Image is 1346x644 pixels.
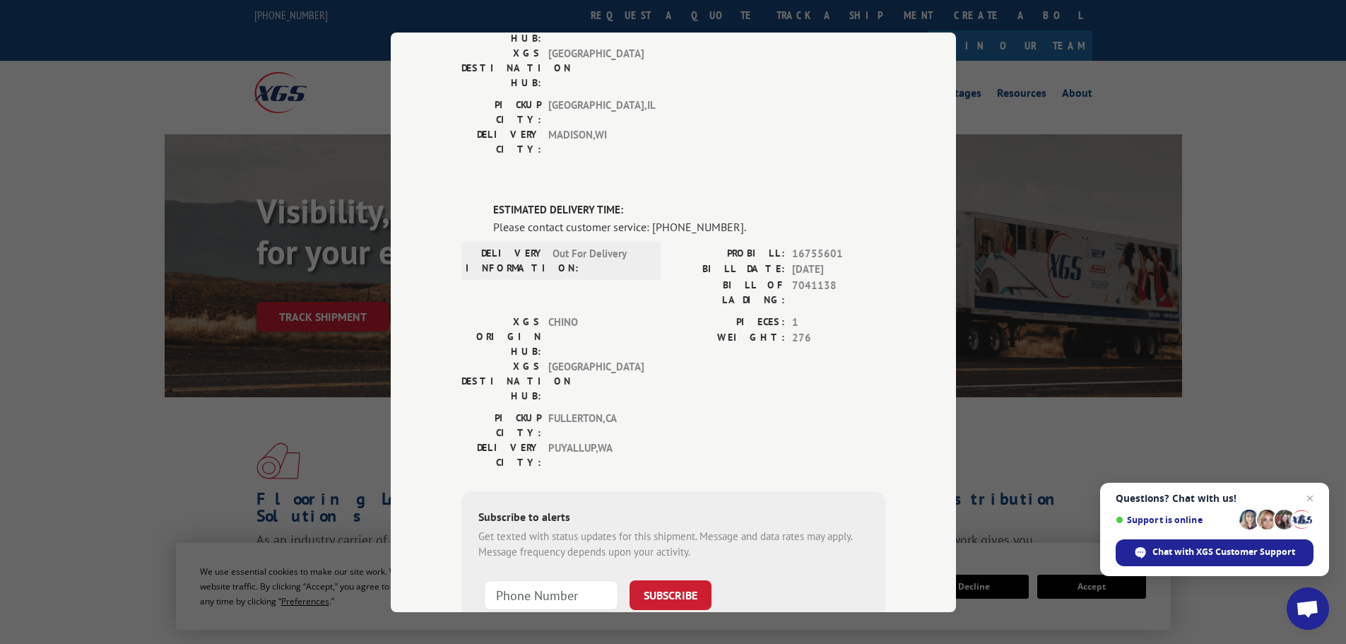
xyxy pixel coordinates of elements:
[792,17,885,33] span: 39
[673,330,785,346] label: WEIGHT:
[553,245,648,275] span: Out For Delivery
[1116,493,1313,504] span: Questions? Chat with us!
[548,314,644,358] span: CHINO
[792,314,885,330] span: 1
[1287,587,1329,630] div: Open chat
[461,358,541,403] label: XGS DESTINATION HUB:
[461,314,541,358] label: XGS ORIGIN HUB:
[792,277,885,307] span: 7041138
[484,580,618,609] input: Phone Number
[673,314,785,330] label: PIECES:
[673,277,785,307] label: BILL OF LADING:
[792,245,885,262] span: 16755601
[461,46,541,90] label: XGS DESTINATION HUB:
[673,245,785,262] label: PROBILL:
[461,98,541,127] label: PICKUP CITY:
[461,410,541,440] label: PICKUP CITY:
[673,262,785,278] label: BILL DATE:
[461,127,541,157] label: DELIVERY CITY:
[1116,539,1313,566] div: Chat with XGS Customer Support
[493,202,885,218] label: ESTIMATED DELIVERY TIME:
[478,528,868,560] div: Get texted with status updates for this shipment. Message and data rates may apply. Message frequ...
[792,262,885,278] span: [DATE]
[461,440,541,469] label: DELIVERY CITY:
[548,440,644,469] span: PUYALLUP , WA
[548,98,644,127] span: [GEOGRAPHIC_DATA] , IL
[548,410,644,440] span: FULLERTON , CA
[548,127,644,157] span: MADISON , WI
[1116,515,1234,525] span: Support is online
[478,508,868,528] div: Subscribe to alerts
[630,580,712,609] button: SUBSCRIBE
[792,330,885,346] span: 276
[1301,490,1318,507] span: Close chat
[548,46,644,90] span: [GEOGRAPHIC_DATA]
[466,245,545,275] label: DELIVERY INFORMATION:
[1152,546,1295,558] span: Chat with XGS Customer Support
[673,17,785,33] label: WEIGHT:
[493,218,885,235] div: Please contact customer service: [PHONE_NUMBER].
[548,358,644,403] span: [GEOGRAPHIC_DATA]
